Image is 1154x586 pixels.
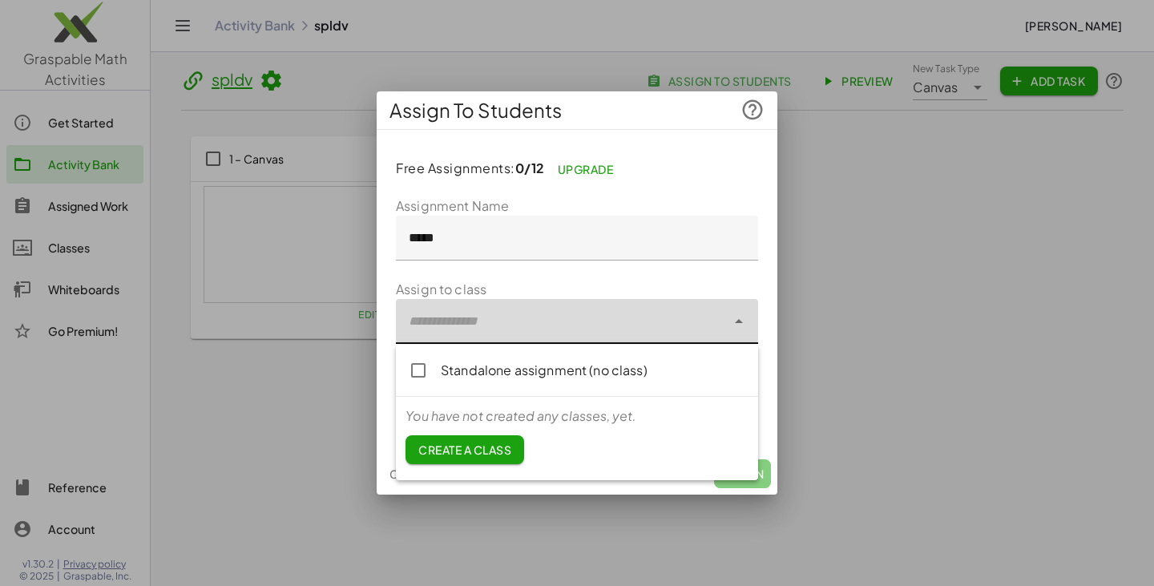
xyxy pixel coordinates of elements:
a: Upgrade [545,155,627,184]
span: Assign To Students [389,98,562,123]
span: 0/12 [515,160,545,176]
button: Cancel [383,459,443,488]
label: Assign to class [396,280,486,299]
span: Upgrade [558,162,614,176]
label: Assessment Mode [425,357,538,395]
label: Assignment Name [396,196,509,216]
span: Cancel [389,467,437,481]
p: Free Assignments: [396,156,758,184]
